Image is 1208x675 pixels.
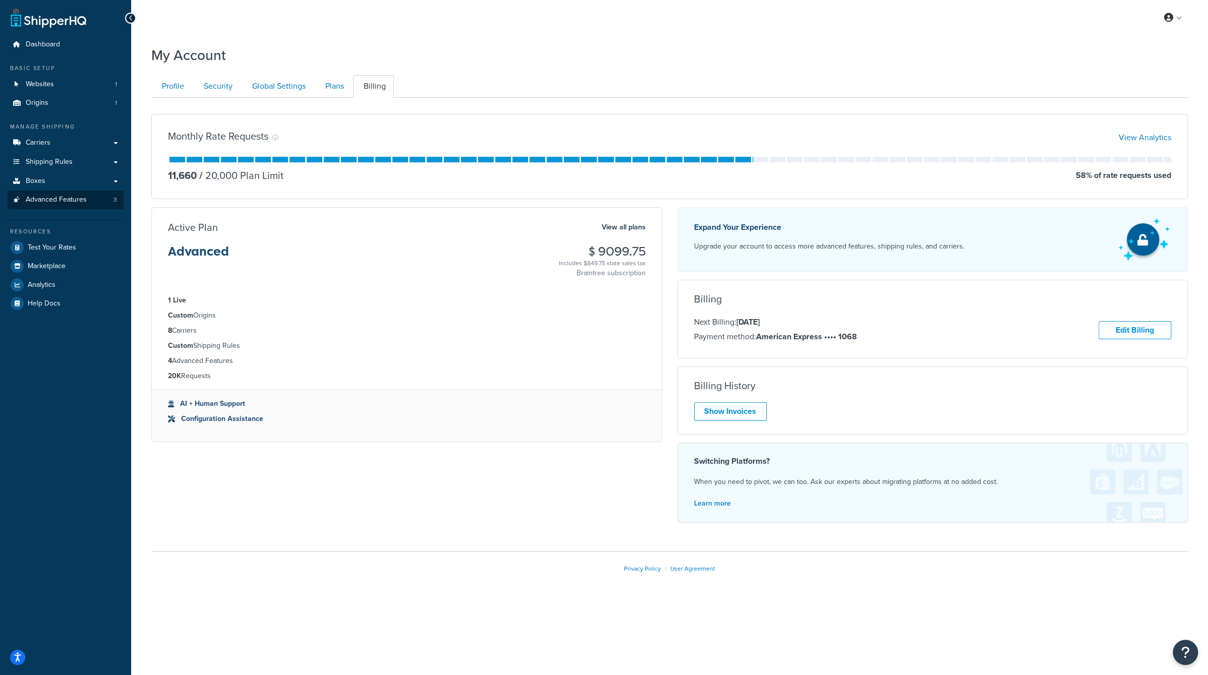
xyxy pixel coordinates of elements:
h3: Monthly Rate Requests [168,131,268,142]
a: Boxes [8,172,124,191]
p: 20,000 Plan Limit [197,168,283,182]
span: Websites [26,80,54,89]
span: Boxes [26,177,45,186]
li: Websites [8,75,124,94]
li: Advanced Features [168,355,646,366]
a: Help Docs [8,294,124,313]
span: Analytics [28,281,55,289]
a: Dashboard [8,35,124,54]
a: View all plans [602,221,646,234]
li: Requests [168,371,646,382]
li: Origins [8,94,124,112]
a: Analytics [8,276,124,294]
h3: $ 9099.75 [559,245,646,258]
a: View Analytics [1119,132,1171,143]
span: Shipping Rules [26,158,73,166]
a: Advanced Features 3 [8,191,124,209]
p: When you need to pivot, we can too. Ask our experts about migrating platforms at no added cost. [694,475,1172,488]
a: Global Settings [242,75,314,98]
a: Show Invoices [694,402,767,421]
strong: 1 Live [168,295,186,305]
h3: Billing History [694,380,756,391]
span: Advanced Features [26,196,87,204]
span: 3 [113,196,117,204]
strong: Custom [168,310,193,321]
h4: Switching Platforms? [694,455,1172,467]
a: Plans [315,75,352,98]
p: Next Billing: [694,316,857,329]
li: Carriers [168,325,646,336]
h3: Advanced [168,245,229,266]
h1: My Account [151,45,226,65]
span: 1 [115,80,117,89]
a: Security [193,75,241,98]
div: Includes $849.75 state sales tax [559,258,646,268]
strong: 20K [168,371,181,381]
a: Shipping Rules [8,153,124,171]
span: Test Your Rates [28,243,76,252]
li: Shipping Rules [168,340,646,351]
p: 58 % of rate requests used [1076,168,1171,182]
a: Test Your Rates [8,238,124,257]
a: Expand Your Experience Upgrade your account to access more advanced features, shipping rules, and... [677,207,1188,272]
a: Profile [151,75,192,98]
span: 1 [115,99,117,107]
p: Upgrade your account to access more advanced features, shipping rules, and carriers. [694,239,964,254]
li: Configuration Assistance [168,413,646,424]
span: Help Docs [28,299,61,308]
button: Open Resource Center [1173,640,1198,665]
div: Basic Setup [8,64,124,73]
strong: 8 [168,325,172,336]
strong: American Express •••• 1068 [756,331,857,342]
strong: Custom [168,340,193,351]
a: Learn more [694,498,731,509]
h3: Active Plan [168,222,218,233]
span: Carriers [26,139,50,147]
a: Edit Billing [1099,321,1171,340]
span: Origins [26,99,48,107]
a: User Agreement [670,564,715,573]
strong: [DATE] [736,316,760,328]
li: AI + Human Support [168,398,646,409]
div: Manage Shipping [8,122,124,131]
a: Privacy Policy [624,564,661,573]
a: ShipperHQ Home [11,8,86,28]
span: Dashboard [26,40,60,49]
a: Billing [353,75,394,98]
p: Payment method: [694,330,857,343]
a: Carriers [8,134,124,152]
span: Marketplace [28,262,66,271]
a: Websites 1 [8,75,124,94]
p: Braintree subscription [559,268,646,278]
p: 11,660 [168,168,197,182]
a: Origins 1 [8,94,124,112]
p: Expand Your Experience [694,220,964,234]
li: Advanced Features [8,191,124,209]
span: | [665,564,666,573]
h3: Billing [694,293,722,304]
strong: 4 [168,355,172,366]
a: Marketplace [8,257,124,275]
li: Origins [168,310,646,321]
div: Resources [8,227,124,236]
span: / [199,168,203,183]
